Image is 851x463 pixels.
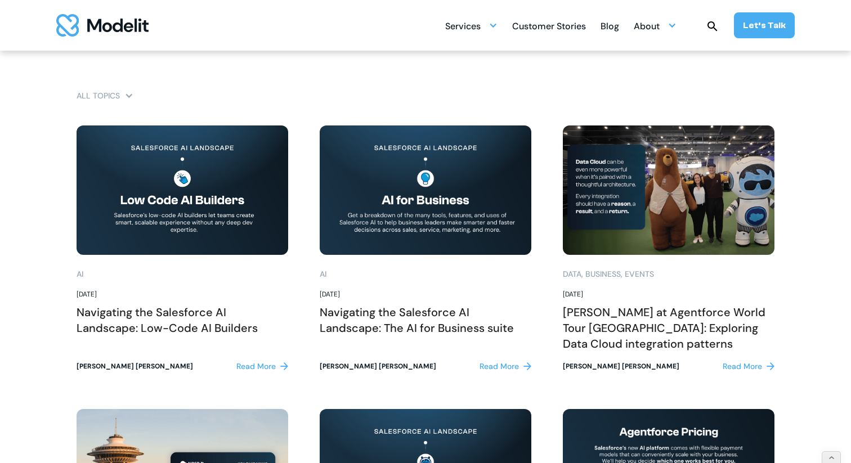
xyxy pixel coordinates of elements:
[480,361,519,372] div: Read More
[743,19,786,32] div: Let’s Talk
[601,16,619,38] div: Blog
[734,12,795,38] a: Let’s Talk
[563,361,679,372] div: [PERSON_NAME] [PERSON_NAME]
[563,304,774,352] h2: [PERSON_NAME] at Agentforce World Tour [GEOGRAPHIC_DATA]: Exploring Data Cloud integration patterns
[320,289,531,300] div: [DATE]
[445,16,481,38] div: Services
[77,268,83,280] div: AI
[77,304,288,336] h2: Navigating the Salesforce AI Landscape: Low-Code AI Builders
[56,14,149,37] img: modelit logo
[77,289,288,300] div: [DATE]
[77,361,193,372] div: [PERSON_NAME] [PERSON_NAME]
[320,304,531,336] h2: Navigating the Salesforce AI Landscape: The AI for Business suite
[563,268,581,280] div: Data
[625,268,654,280] div: Events
[601,15,619,37] a: Blog
[563,289,774,300] div: [DATE]
[634,16,660,38] div: About
[77,90,120,102] div: All Topics
[512,16,586,38] div: Customer Stories
[723,361,774,372] a: Read More
[236,361,276,372] div: Read More
[581,268,583,280] div: ,
[320,268,326,280] div: AI
[512,15,586,37] a: Customer Stories
[585,268,621,280] div: Business
[77,88,774,104] form: Email Form
[445,15,498,37] div: Services
[236,361,288,372] a: Read More
[480,361,531,372] a: Read More
[723,361,762,372] div: Read More
[280,362,288,370] img: right arrow
[77,88,145,104] div: All Topics
[523,362,531,370] img: right arrow
[320,361,436,372] div: [PERSON_NAME] [PERSON_NAME]
[767,362,774,370] img: right arrow
[621,268,622,280] div: ,
[56,14,149,37] a: home
[634,15,677,37] div: About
